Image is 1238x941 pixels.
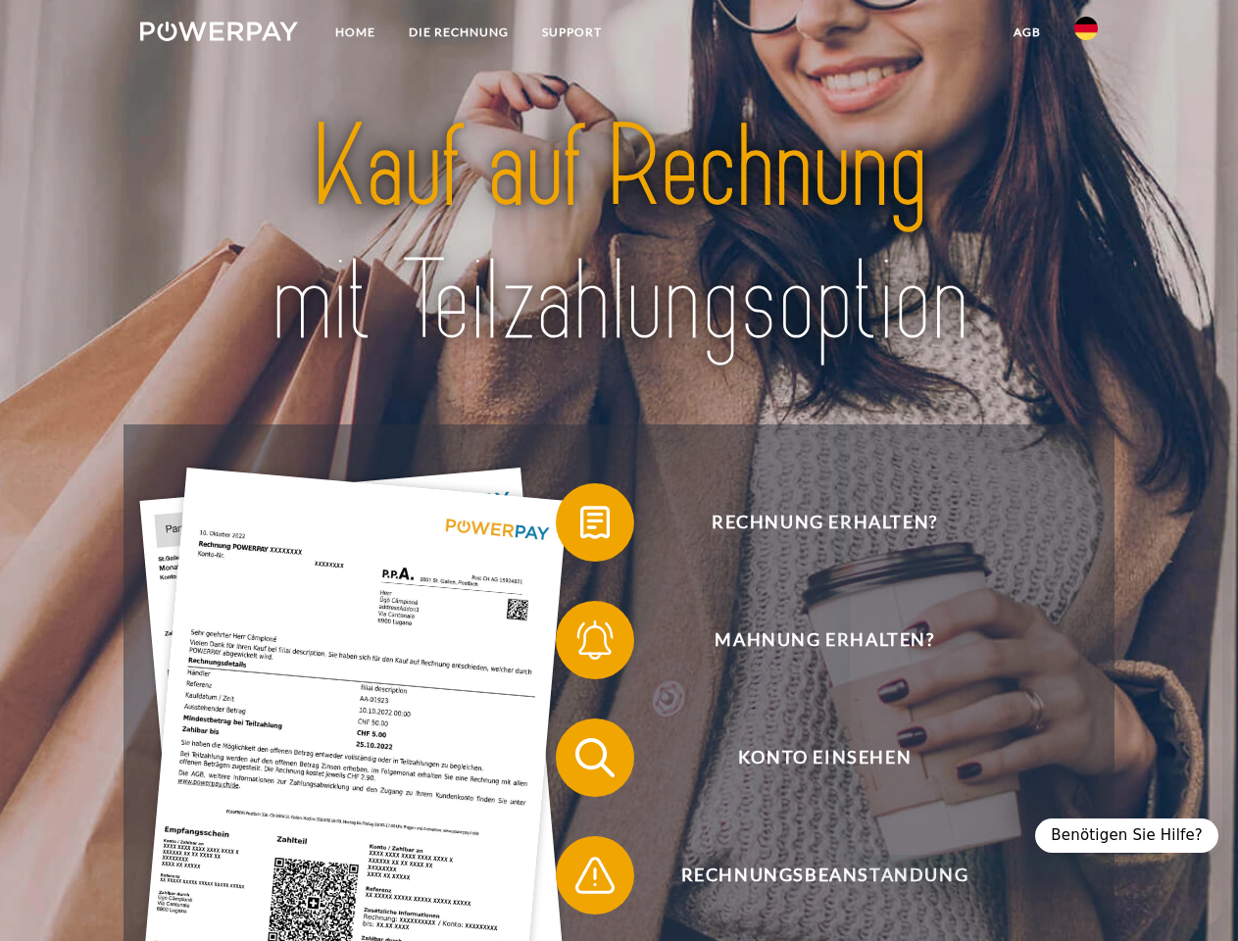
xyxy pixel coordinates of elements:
img: qb_search.svg [570,733,619,782]
img: title-powerpay_de.svg [187,94,1051,375]
span: Rechnungsbeanstandung [584,836,1065,915]
img: logo-powerpay-white.svg [140,22,298,41]
button: Konto einsehen [556,718,1065,797]
img: qb_warning.svg [570,851,619,900]
a: DIE RECHNUNG [392,15,525,50]
span: Mahnung erhalten? [584,601,1065,679]
iframe: Messaging-Fenster [850,169,1222,855]
button: Mahnung erhalten? [556,601,1065,679]
a: agb [997,15,1058,50]
img: qb_bill.svg [570,498,619,547]
img: qb_bell.svg [570,616,619,665]
button: Rechnungsbeanstandung [556,836,1065,915]
button: Rechnung erhalten? [556,483,1065,562]
span: Konto einsehen [584,718,1065,797]
span: Rechnung erhalten? [584,483,1065,562]
iframe: Schaltfläche zum Öffnen des Messaging-Fensters [1160,863,1222,925]
a: Home [319,15,392,50]
img: de [1074,17,1098,40]
a: SUPPORT [525,15,619,50]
